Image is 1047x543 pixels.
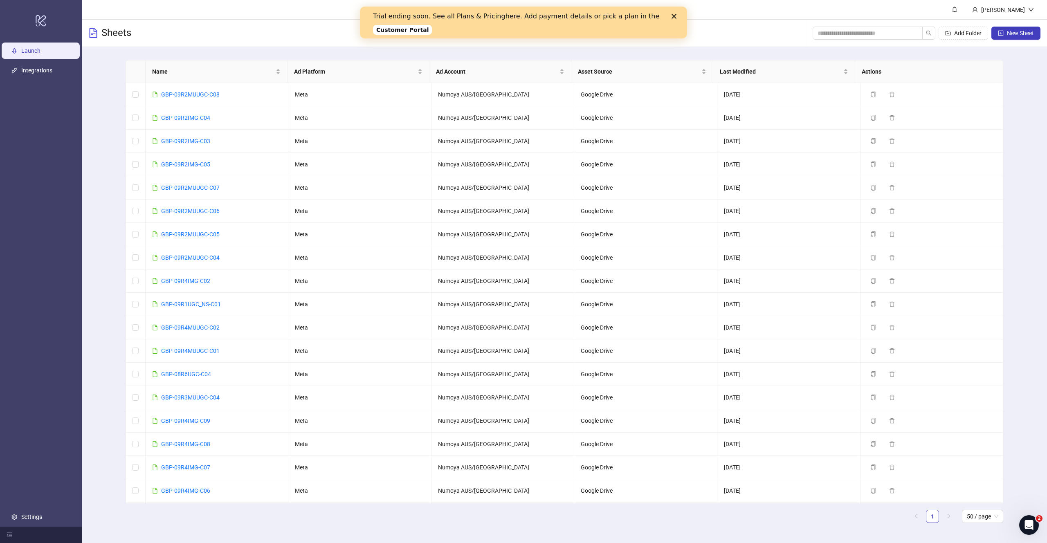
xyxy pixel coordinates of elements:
[717,316,861,339] td: [DATE]
[889,231,895,237] span: delete
[870,418,876,424] span: copy
[1007,30,1034,36] span: New Sheet
[889,92,895,97] span: delete
[574,246,717,269] td: Google Drive
[574,269,717,293] td: Google Drive
[288,316,431,339] td: Meta
[288,83,431,106] td: Meta
[431,200,575,223] td: Numoya AUS/[GEOGRAPHIC_DATA]
[288,246,431,269] td: Meta
[288,479,431,503] td: Meta
[870,395,876,400] span: copy
[431,269,575,293] td: Numoya AUS/[GEOGRAPHIC_DATA]
[717,223,861,246] td: [DATE]
[431,223,575,246] td: Numoya AUS/[GEOGRAPHIC_DATA]
[431,83,575,106] td: Numoya AUS/[GEOGRAPHIC_DATA]
[889,371,895,377] span: delete
[717,293,861,316] td: [DATE]
[926,30,932,36] span: search
[717,153,861,176] td: [DATE]
[717,200,861,223] td: [DATE]
[889,325,895,330] span: delete
[889,208,895,214] span: delete
[717,386,861,409] td: [DATE]
[574,363,717,386] td: Google Drive
[574,316,717,339] td: Google Drive
[574,409,717,433] td: Google Drive
[152,441,158,447] span: file
[161,91,220,98] a: GBP-09R2MUUGC-C08
[152,231,158,237] span: file
[870,348,876,354] span: copy
[870,231,876,237] span: copy
[717,176,861,200] td: [DATE]
[161,487,210,494] a: GBP-09R4IMG-C06
[21,67,52,74] a: Integrations
[360,7,687,38] iframe: Intercom live chat banner
[431,153,575,176] td: Numoya AUS/[GEOGRAPHIC_DATA]
[870,488,876,494] span: copy
[889,138,895,144] span: delete
[161,161,210,168] a: GBP-09R2IMG-C05
[152,371,158,377] span: file
[889,255,895,260] span: delete
[146,61,288,83] th: Name
[717,106,861,130] td: [DATE]
[288,200,431,223] td: Meta
[288,386,431,409] td: Meta
[870,278,876,284] span: copy
[870,371,876,377] span: copy
[288,223,431,246] td: Meta
[870,208,876,214] span: copy
[7,532,12,538] span: menu-fold
[431,316,575,339] td: Numoya AUS/[GEOGRAPHIC_DATA]
[21,514,42,520] a: Settings
[152,67,274,76] span: Name
[713,61,855,83] th: Last Modified
[942,510,955,523] button: right
[717,269,861,293] td: [DATE]
[574,223,717,246] td: Google Drive
[574,153,717,176] td: Google Drive
[574,456,717,479] td: Google Drive
[152,325,158,330] span: file
[288,339,431,363] td: Meta
[161,441,210,447] a: GBP-09R4IMG-C08
[855,61,997,83] th: Actions
[972,7,978,13] span: user
[431,176,575,200] td: Numoya AUS/[GEOGRAPHIC_DATA]
[431,456,575,479] td: Numoya AUS/[GEOGRAPHIC_DATA]
[1019,515,1039,535] iframe: Intercom live chat
[288,130,431,153] td: Meta
[574,386,717,409] td: Google Drive
[717,246,861,269] td: [DATE]
[152,301,158,307] span: file
[152,464,158,470] span: file
[717,503,861,526] td: [DATE]
[431,130,575,153] td: Numoya AUS/[GEOGRAPHIC_DATA]
[88,28,98,38] span: file-text
[870,464,876,470] span: copy
[161,371,211,377] a: GBP-08R6UGC-C04
[288,433,431,456] td: Meta
[717,456,861,479] td: [DATE]
[288,456,431,479] td: Meta
[870,185,876,191] span: copy
[161,464,210,471] a: GBP-09R4IMG-C07
[429,61,571,83] th: Ad Account
[161,184,220,191] a: GBP-09R2MUUGC-C07
[288,363,431,386] td: Meta
[889,488,895,494] span: delete
[720,67,842,76] span: Last Modified
[152,115,158,121] span: file
[161,208,220,214] a: GBP-09R2MUUGC-C06
[717,339,861,363] td: [DATE]
[870,162,876,167] span: copy
[101,27,131,40] h3: Sheets
[967,510,998,523] span: 50 / page
[946,514,951,518] span: right
[436,67,558,76] span: Ad Account
[991,27,1040,40] button: New Sheet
